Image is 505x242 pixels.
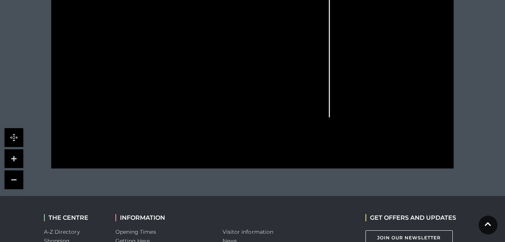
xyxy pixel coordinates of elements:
[44,228,80,235] a: A-Z Directory
[365,214,456,221] h2: GET OFFERS AND UPDATES
[223,228,274,235] a: Visitor information
[115,214,211,221] h2: INFORMATION
[44,214,104,221] h2: THE CENTRE
[115,228,156,235] a: Opening Times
